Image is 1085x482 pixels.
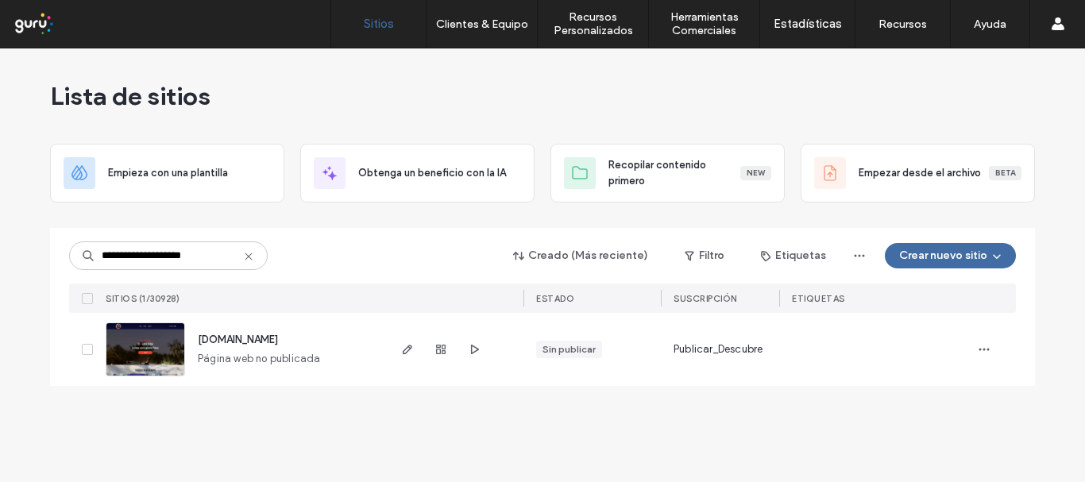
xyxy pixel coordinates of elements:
label: Recursos Personalizados [538,10,648,37]
div: Obtenga un beneficio con la IA [300,144,535,202]
span: ESTADO [536,293,574,304]
button: Crear nuevo sitio [885,243,1016,268]
button: Creado (Más reciente) [500,243,662,268]
label: Estadísticas [774,17,842,31]
span: Lista de sitios [50,80,210,112]
div: Empieza con una plantilla [50,144,284,202]
span: Empieza con una plantilla [108,165,228,181]
span: Recopilar contenido primero [608,157,740,189]
label: Ayuda [974,17,1006,31]
label: Herramientas Comerciales [649,10,759,37]
div: Beta [989,166,1021,180]
span: ETIQUETAS [792,293,845,304]
label: Sitios [364,17,394,31]
div: New [740,166,771,180]
label: Recursos [878,17,927,31]
span: Obtenga un beneficio con la IA [358,165,506,181]
a: [DOMAIN_NAME] [198,334,278,345]
span: SITIOS (1/30928) [106,293,180,304]
label: Clientes & Equipo [436,17,528,31]
div: Empezar desde el archivoBeta [801,144,1035,202]
span: Página web no publicada [198,351,321,367]
span: Suscripción [674,293,737,304]
div: Recopilar contenido primeroNew [550,144,785,202]
button: Etiquetas [747,243,840,268]
div: Sin publicar [542,342,596,357]
button: Filtro [669,243,740,268]
span: Empezar desde el archivo [859,165,981,181]
span: Publicar_Descubre [674,341,763,357]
